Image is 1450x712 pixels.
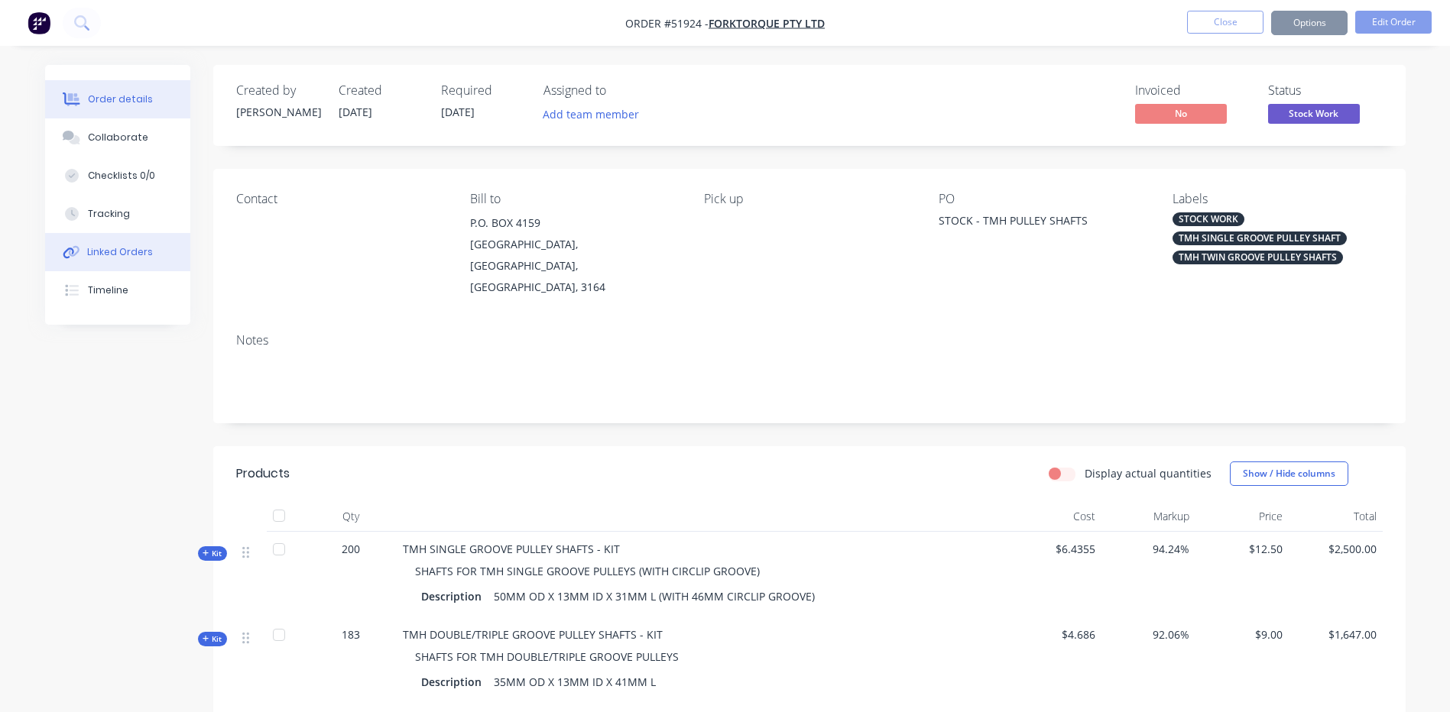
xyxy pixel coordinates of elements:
div: Description [421,585,488,607]
div: TMH TWIN GROOVE PULLEY SHAFTS [1173,251,1343,264]
button: Add team member [543,104,647,125]
div: Kit [198,632,227,646]
button: Options [1271,11,1348,35]
span: SHAFTS FOR TMH DOUBLE/TRIPLE GROOVE PULLEYS [415,649,679,664]
span: Order #51924 - [625,16,709,31]
button: Order details [45,80,190,118]
span: $2,500.00 [1295,541,1377,557]
span: [DATE] [339,105,372,119]
div: Markup [1101,501,1195,532]
div: Invoiced [1135,83,1250,98]
div: Status [1268,83,1383,98]
span: 94.24% [1108,541,1189,557]
div: Labels [1173,192,1382,206]
button: Add team member [534,104,647,125]
button: Show / Hide columns [1230,461,1348,486]
div: Created by [236,83,320,98]
div: Linked Orders [87,245,153,259]
div: TMH SINGLE GROOVE PULLEY SHAFT [1173,231,1347,245]
div: PO [939,192,1148,206]
div: Notes [236,333,1383,348]
button: Edit Order [1355,11,1432,34]
div: 50MM OD X 13MM ID X 31MM L (WITH 46MM CIRCLIP GROOVE) [488,585,821,607]
div: Cost [1008,501,1102,532]
div: 35MM OD X 13MM ID X 41MM L [488,671,662,693]
span: [DATE] [441,105,475,119]
span: Kit [203,548,222,559]
div: Description [421,671,488,693]
a: FORKTORQUE PTY LTD [709,16,825,31]
span: $9.00 [1202,626,1283,642]
div: Assigned to [543,83,696,98]
span: $12.50 [1202,541,1283,557]
div: Created [339,83,423,98]
div: Total [1289,501,1383,532]
div: STOCK - TMH PULLEY SHAFTS [939,212,1130,234]
div: Checklists 0/0 [87,169,154,183]
span: $1,647.00 [1295,626,1377,642]
label: Display actual quantities [1085,465,1212,481]
div: Qty [305,501,397,532]
span: Kit [203,633,222,645]
div: Products [236,464,290,483]
button: Stock Work [1268,104,1360,127]
div: Kit [198,546,227,561]
div: P.O. BOX 4159 [470,212,680,234]
span: 200 [342,541,360,557]
div: Required [441,83,525,98]
div: Bill to [470,192,680,206]
span: TMH DOUBLE/TRIPLE GROOVE PULLEY SHAFTS - KIT [403,627,663,642]
span: 183 [342,626,360,642]
span: $4.686 [1014,626,1096,642]
div: Price [1195,501,1289,532]
div: Order details [87,92,152,106]
div: Collaborate [87,131,148,144]
div: Pick up [704,192,913,206]
span: No [1135,104,1227,123]
div: STOCK WORK [1173,212,1244,226]
div: Timeline [87,283,128,297]
span: 92.06% [1108,626,1189,642]
div: [PERSON_NAME] [236,104,320,120]
div: [GEOGRAPHIC_DATA], [GEOGRAPHIC_DATA], [GEOGRAPHIC_DATA], 3164 [470,234,680,298]
button: Linked Orders [45,233,190,271]
button: Tracking [45,195,190,233]
div: Tracking [87,207,129,221]
button: Checklists 0/0 [45,157,190,195]
span: Stock Work [1268,104,1360,123]
button: Timeline [45,271,190,309]
button: Close [1187,11,1263,34]
span: SHAFTS FOR TMH SINGLE GROOVE PULLEYS (WITH CIRCLIP GROOVE) [415,564,760,578]
span: TMH SINGLE GROOVE PULLEY SHAFTS - KIT [403,542,620,556]
img: Factory [28,11,50,34]
button: Collaborate [45,118,190,157]
span: $6.4355 [1014,541,1096,557]
div: Contact [236,192,446,206]
div: P.O. BOX 4159[GEOGRAPHIC_DATA], [GEOGRAPHIC_DATA], [GEOGRAPHIC_DATA], 3164 [470,212,680,298]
